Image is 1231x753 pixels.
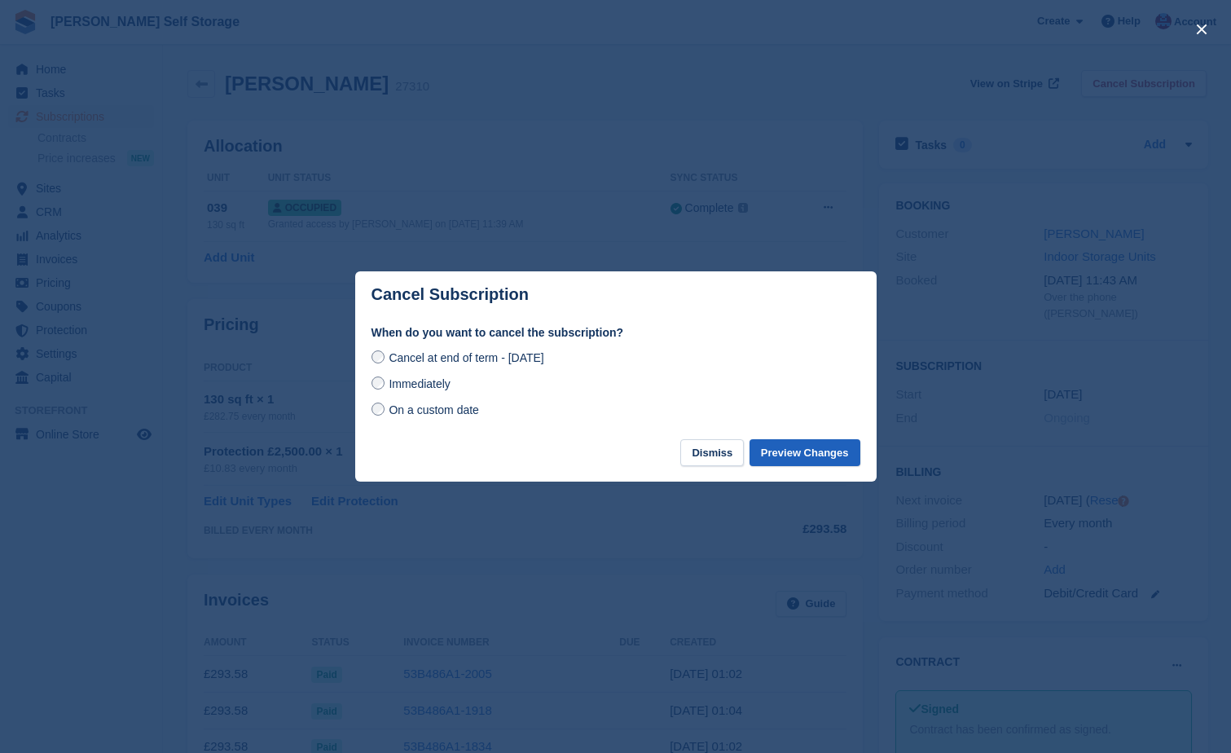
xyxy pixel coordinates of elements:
[389,351,543,364] span: Cancel at end of term - [DATE]
[1189,16,1215,42] button: close
[389,403,479,416] span: On a custom date
[389,377,450,390] span: Immediately
[371,376,385,390] input: Immediately
[680,439,744,466] button: Dismiss
[371,285,529,304] p: Cancel Subscription
[371,324,860,341] label: When do you want to cancel the subscription?
[371,350,385,363] input: Cancel at end of term - [DATE]
[371,403,385,416] input: On a custom date
[750,439,860,466] button: Preview Changes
